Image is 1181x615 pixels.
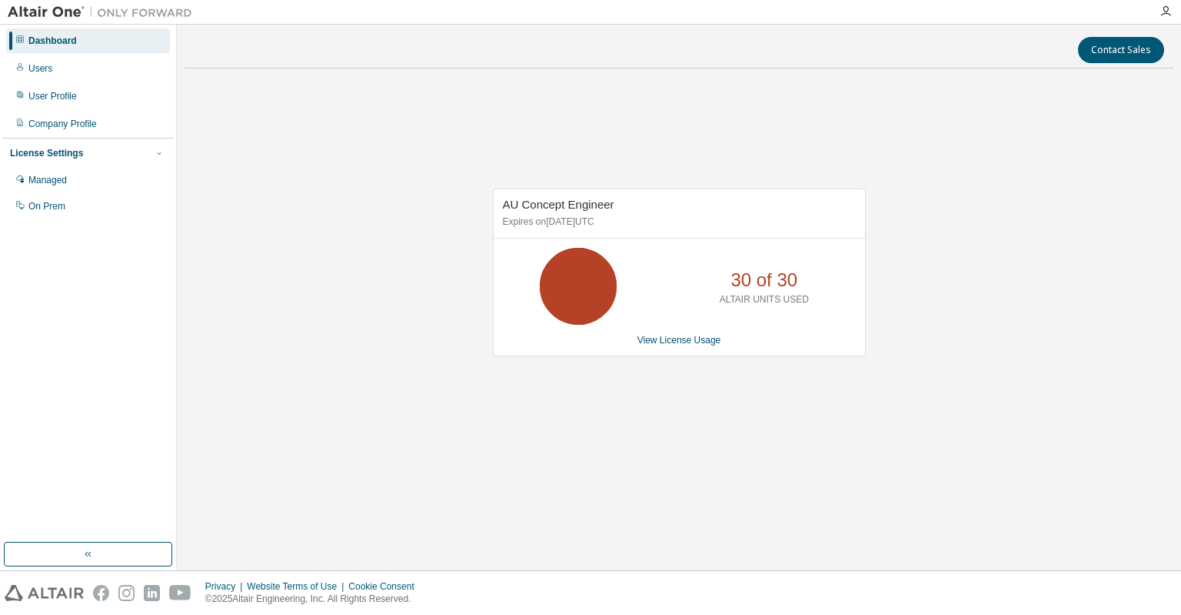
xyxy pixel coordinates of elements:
div: Website Terms of Use [247,580,348,593]
img: Altair One [8,5,200,20]
p: Expires on [DATE] UTC [503,216,852,229]
a: View License Usage [637,335,721,346]
div: Privacy [205,580,247,593]
div: Dashboard [28,35,77,47]
div: Managed [28,174,67,186]
div: On Prem [28,200,65,212]
div: License Settings [10,147,83,159]
div: Users [28,62,52,75]
div: Company Profile [28,118,97,130]
img: youtube.svg [169,585,191,601]
div: Cookie Consent [348,580,423,593]
img: altair_logo.svg [5,585,84,601]
p: © 2025 Altair Engineering, Inc. All Rights Reserved. [205,593,424,606]
img: facebook.svg [93,585,109,601]
img: linkedin.svg [144,585,160,601]
span: AU Concept Engineer [503,198,614,211]
p: ALTAIR UNITS USED [720,293,809,306]
button: Contact Sales [1078,37,1164,63]
img: instagram.svg [118,585,135,601]
p: 30 of 30 [730,267,797,293]
div: User Profile [28,90,77,102]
